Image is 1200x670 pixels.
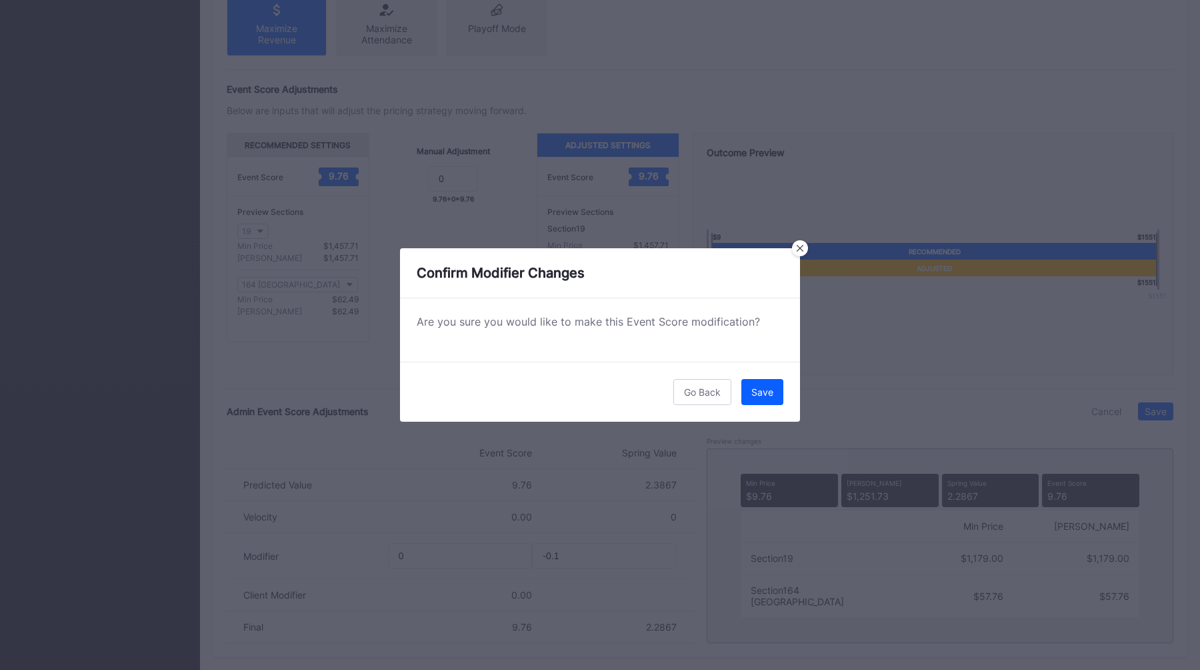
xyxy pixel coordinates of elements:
[417,315,783,328] div: Are you sure you would like to make this Event Score modification?
[751,386,773,398] div: Save
[400,248,800,298] div: Confirm Modifier Changes
[741,379,783,405] button: Save
[673,379,731,405] button: Go Back
[684,386,721,398] div: Go Back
